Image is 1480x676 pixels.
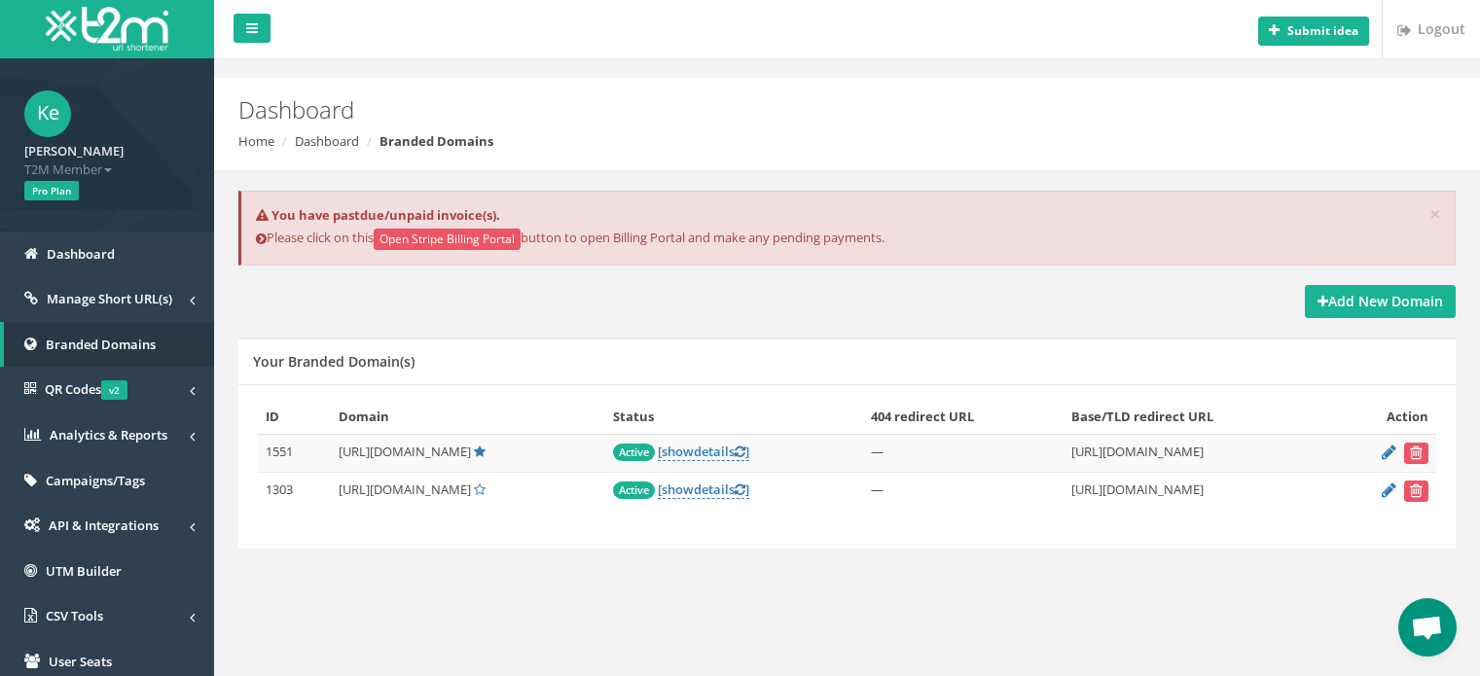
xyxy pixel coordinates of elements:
td: 1303 [258,472,331,510]
strong: Branded Domains [379,132,493,150]
th: ID [258,400,331,434]
th: 404 redirect URL [863,400,1065,434]
span: Branded Domains [46,336,156,353]
th: Domain [331,400,606,434]
th: Base/TLD redirect URL [1064,400,1330,434]
h5: Your Branded Domain(s) [253,354,415,369]
td: [URL][DOMAIN_NAME] [1064,434,1330,472]
strong: Add New Domain [1318,292,1443,310]
td: — [863,472,1065,510]
span: Pro Plan [24,181,79,200]
span: Campaigns/Tags [46,472,145,489]
span: T2M Member [24,160,190,179]
span: API & Integrations [49,516,159,534]
span: Ke [24,90,71,137]
button: × [1429,204,1441,225]
h2: Dashboard [238,97,1248,123]
span: QR Codes [45,380,127,398]
span: Manage Short URL(s) [47,290,172,307]
a: [showdetails] [658,443,749,461]
span: [URL][DOMAIN_NAME] [339,480,471,498]
div: Please click on this button to open Billing Portal and make any pending payments. [238,191,1456,267]
strong: [PERSON_NAME] [24,142,124,160]
th: Action [1331,400,1436,434]
a: [showdetails] [658,480,749,499]
td: — [863,434,1065,472]
td: [URL][DOMAIN_NAME] [1064,472,1330,510]
div: Open chat [1398,598,1457,657]
span: Active [613,444,655,461]
th: Status [605,400,862,434]
td: 1551 [258,434,331,472]
button: Open Stripe Billing Portal [374,229,521,250]
span: Active [613,481,655,499]
span: show [662,443,694,460]
span: UTM Builder [46,562,122,580]
span: Analytics & Reports [50,426,167,444]
span: CSV Tools [46,607,103,624]
a: Add New Domain [1305,285,1456,318]
a: [PERSON_NAME] T2M Member [24,137,190,178]
a: Home [238,132,274,150]
button: Submit idea [1258,17,1369,46]
a: Set Default [474,480,486,498]
strong: You have pastdue/unpaid invoice(s). [271,206,500,224]
span: User Seats [49,653,112,670]
a: Dashboard [295,132,359,150]
span: v2 [101,380,127,400]
span: [URL][DOMAIN_NAME] [339,443,471,460]
span: show [662,480,694,498]
a: Default [474,443,486,460]
span: Dashboard [47,245,115,263]
b: Submit idea [1287,22,1358,39]
img: T2M [46,7,168,51]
